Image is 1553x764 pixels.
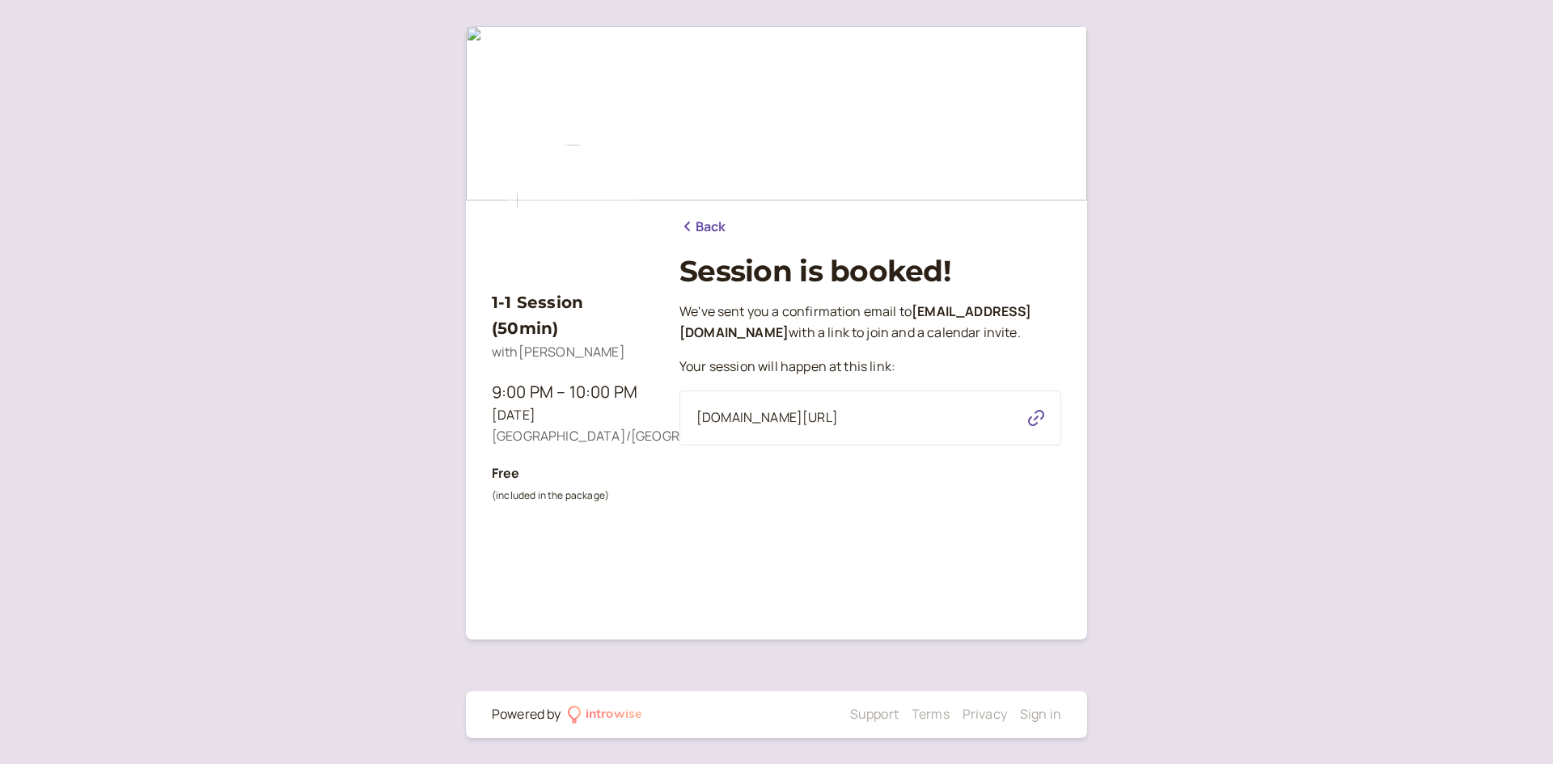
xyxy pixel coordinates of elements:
[679,217,726,238] a: Back
[679,357,1061,378] p: Your session will happen at this link:
[492,704,561,725] div: Powered by
[492,464,520,482] b: Free
[679,254,1061,289] h1: Session is booked!
[912,705,950,723] a: Terms
[850,705,899,723] a: Support
[492,379,654,405] div: 9:00 PM – 10:00 PM
[492,426,654,447] div: [GEOGRAPHIC_DATA]/[GEOGRAPHIC_DATA]
[492,343,625,361] span: with [PERSON_NAME]
[492,289,654,342] h3: 1-1 Session (50min)
[696,407,838,428] span: [DOMAIN_NAME][URL]
[679,302,1061,344] p: We ' ve sent you a confirmation email to with a link to join and a calendar invite.
[1020,705,1061,723] a: Sign in
[963,705,1007,723] a: Privacy
[586,704,642,725] div: introwise
[492,405,654,426] div: [DATE]
[492,488,609,502] small: (included in the package)
[568,704,643,725] a: introwise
